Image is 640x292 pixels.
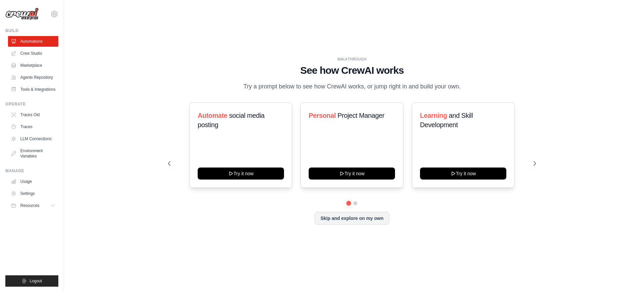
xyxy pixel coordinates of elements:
a: Usage [8,176,58,187]
button: Try it now [420,168,506,180]
a: Automations [8,36,58,47]
button: Try it now [198,168,284,180]
a: Agents Repository [8,72,58,83]
div: Manage [5,168,58,174]
button: Logout [5,275,58,287]
span: Logout [30,278,42,284]
a: Traces [8,121,58,132]
a: Traces Old [8,109,58,120]
div: Operate [5,101,58,107]
span: Personal [309,112,336,119]
span: Project Manager [338,112,385,119]
a: Crew Studio [8,48,58,59]
a: Environment Variables [8,145,58,162]
div: Build [5,28,58,33]
a: LLM Connections [8,133,58,144]
a: Tools & Integrations [8,84,58,95]
span: Resources [20,203,39,208]
a: Settings [8,188,58,199]
img: Logo [5,8,39,20]
span: Automate [198,112,227,119]
a: Marketplace [8,60,58,71]
iframe: Chat Widget [607,260,640,292]
p: Try a prompt below to see how CrewAI works, or jump right in and build your own. [240,82,464,91]
div: WALKTHROUGH [168,57,536,62]
span: and Skill Development [420,112,473,128]
button: Resources [8,200,58,211]
button: Try it now [309,168,395,180]
span: social media posting [198,112,265,128]
button: Skip and explore on my own [315,212,389,225]
h1: See how CrewAI works [168,64,536,76]
span: Learning [420,112,447,119]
